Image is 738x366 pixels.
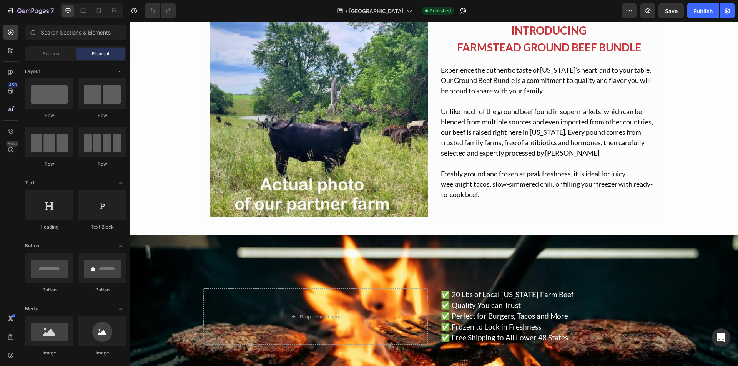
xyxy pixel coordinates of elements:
[170,292,211,298] div: Drop element here
[3,3,57,18] button: 7
[311,43,528,75] p: Experience the authentic taste of [US_STATE]’s heartland to your table. Our Ground Beef Bundle is...
[78,349,126,356] div: Image
[78,161,126,167] div: Row
[25,242,39,249] span: Button
[687,3,719,18] button: Publish
[114,177,126,189] span: Toggle open
[311,301,412,310] span: ✅ Frozen to Lock in Freshness
[346,7,347,15] span: /
[78,224,126,230] div: Text Block
[25,224,73,230] div: Heading
[311,268,444,277] span: ✅ 20 Lbs of Local [US_STATE] Farm Beef
[114,303,126,315] span: Toggle open
[311,1,528,17] p: INTRODUCING
[712,328,730,347] div: Open Intercom Messenger
[25,161,73,167] div: Row
[311,147,528,178] p: Freshly ground and frozen at peak freshness, it is ideal for juicy weeknight tacos, slow-simmered...
[693,7,713,15] div: Publish
[92,50,110,57] span: Element
[25,112,73,119] div: Row
[25,68,40,75] span: Layout
[25,349,73,356] div: Image
[25,25,126,40] input: Search Sections & Elements
[50,6,54,15] p: 7
[25,287,73,293] div: Button
[78,112,126,119] div: Row
[114,65,126,78] span: Toggle open
[114,240,126,252] span: Toggle open
[311,85,528,137] p: Unlike much of the ground beef found in supermarkets, which can be blended from multiple sources ...
[7,82,18,88] div: 450
[658,3,684,18] button: Save
[349,7,404,15] span: [GEOGRAPHIC_DATA]
[43,50,59,57] span: Section
[145,3,176,18] div: Undo/Redo
[25,179,35,186] span: Text
[78,287,126,293] div: Button
[130,22,738,366] iframe: Design area
[311,311,439,320] span: ✅ Free Shipping to All Lower 48 States
[430,7,451,14] span: Published
[311,18,528,33] p: FARMSTEAD GROUND BEEF BUNDLE
[311,279,391,288] span: ✅ Quality You can Trust
[6,141,18,147] div: Beta
[25,305,38,312] span: Media
[665,8,678,14] span: Save
[311,290,439,299] span: ✅ Perfect for Burgers, Tacos and More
